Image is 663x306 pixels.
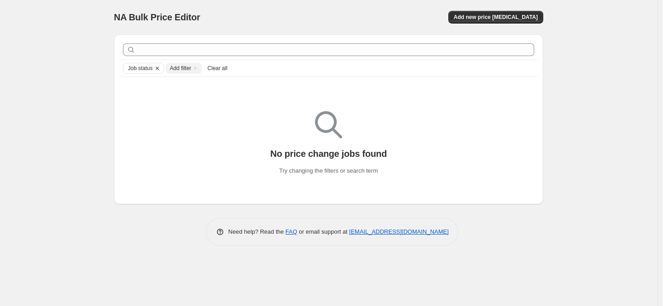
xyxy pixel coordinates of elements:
span: or email support at [297,228,349,235]
span: Add new price [MEDICAL_DATA] [454,14,538,21]
a: FAQ [286,228,297,235]
button: Job status [123,63,153,73]
p: Try changing the filters or search term [279,166,378,175]
span: Need help? Read the [228,228,286,235]
button: Add filter [166,63,202,74]
button: Clear all [204,63,231,74]
span: Add filter [170,65,191,72]
button: Clear [153,63,162,73]
span: Clear all [207,65,227,72]
p: No price change jobs found [270,148,387,159]
img: Empty search results [315,111,342,138]
span: NA Bulk Price Editor [114,12,200,22]
button: Add new price [MEDICAL_DATA] [448,11,543,24]
a: [EMAIL_ADDRESS][DOMAIN_NAME] [349,228,449,235]
span: Job status [128,65,153,72]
